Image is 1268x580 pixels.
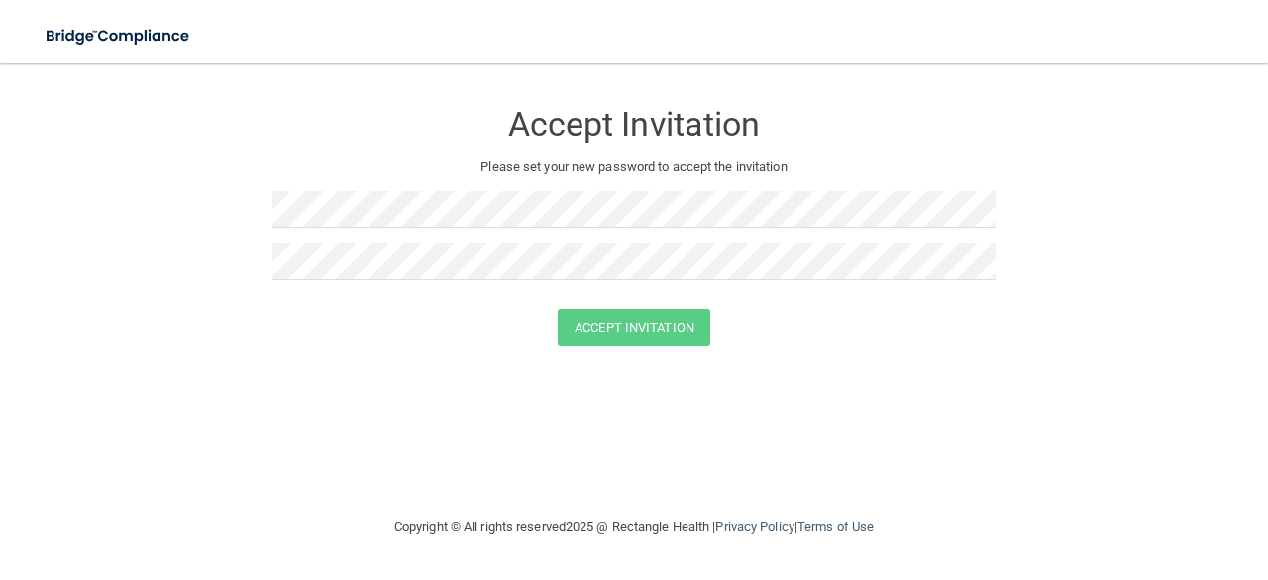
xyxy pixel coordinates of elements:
img: bridge_compliance_login_screen.278c3ca4.svg [30,16,208,57]
div: Copyright © All rights reserved 2025 @ Rectangle Health | | [272,496,996,559]
button: Accept Invitation [558,309,710,346]
a: Terms of Use [797,520,874,534]
p: Please set your new password to accept the invitation [287,155,981,178]
a: Privacy Policy [715,520,793,534]
iframe: Drift Widget Chat Controller [925,439,1244,519]
h3: Accept Invitation [272,106,996,143]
